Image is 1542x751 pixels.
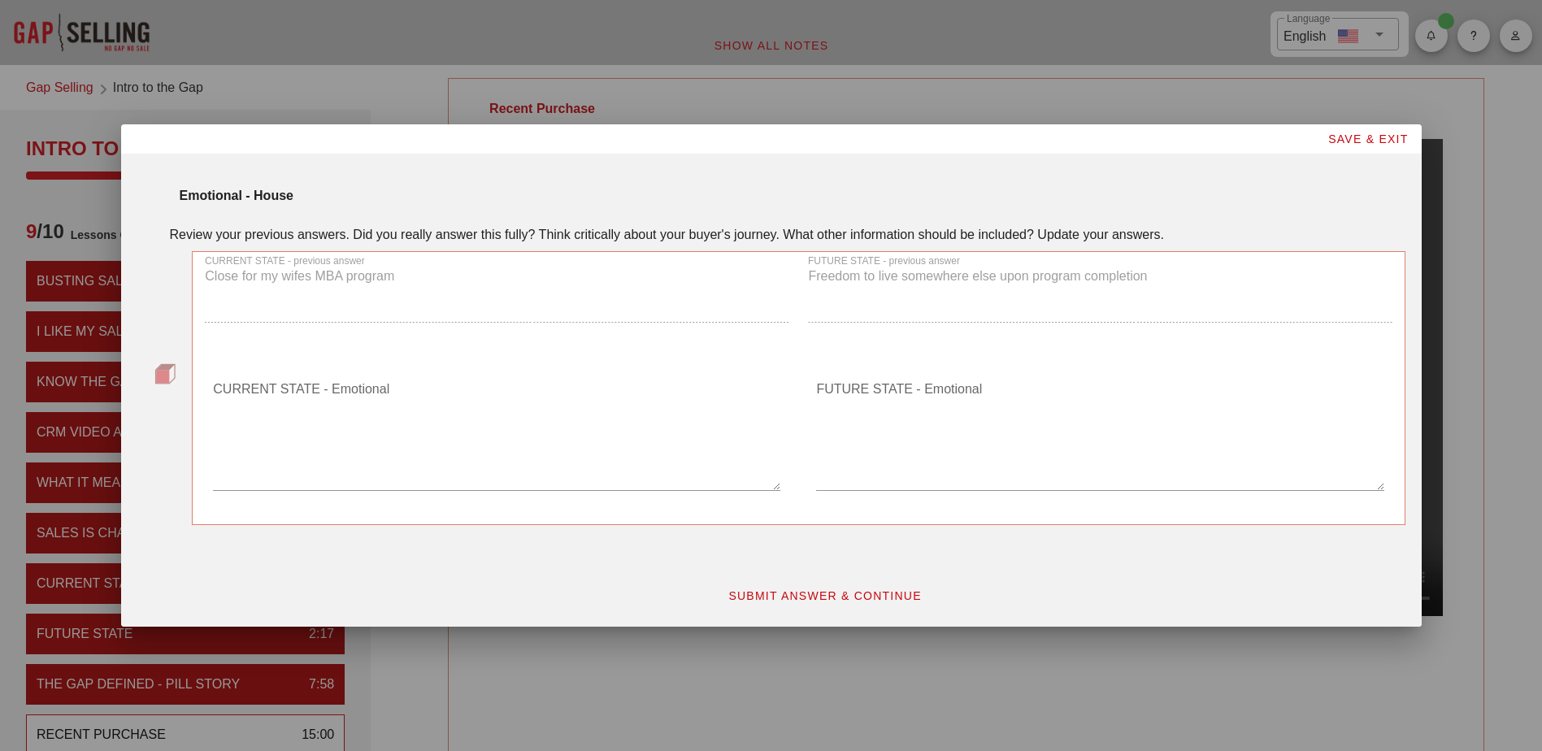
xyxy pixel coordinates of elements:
[728,589,922,602] span: SUBMIT ANSWER & CONTINUE
[1327,132,1409,145] span: SAVE & EXIT
[170,225,1405,245] div: Review your previous answers. Did you really answer this fully? Think critically about your buyer...
[154,363,176,384] img: question-bullet.png
[715,581,935,610] button: SUBMIT ANSWER & CONTINUE
[205,255,365,267] label: CURRENT STATE - previous answer
[180,189,293,202] strong: Emotional - House
[808,255,960,267] label: FUTURE STATE - previous answer
[1314,124,1422,154] button: SAVE & EXIT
